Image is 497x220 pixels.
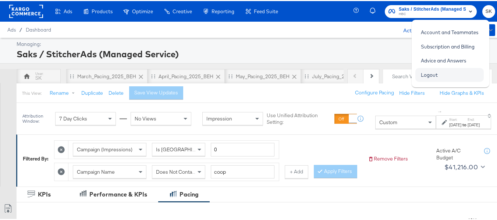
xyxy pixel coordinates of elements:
div: July_Pacing_2025_BEH [312,72,366,79]
span: Custom [379,118,397,125]
span: Optimize [132,7,153,13]
input: Enter a number [211,142,274,155]
button: + Add [285,164,308,177]
a: Logout [415,67,443,80]
button: SK [482,4,495,17]
div: May_Pacing_2025_BEH [236,72,290,79]
div: Drag to reorder tab [228,73,232,77]
span: 7 Day Clicks [59,114,87,121]
span: Ads [64,7,72,13]
div: Saks / StitcherAds (Managed Service) [17,47,493,59]
button: Remove Filters [368,154,408,161]
a: Subscription and Billing [415,39,480,52]
span: Feed Suite [254,7,278,13]
a: Advice and Answers [415,53,472,66]
div: SK [35,73,42,80]
span: / [16,26,26,32]
div: Search Views [392,72,432,79]
span: Creative [173,7,192,13]
div: This View: [22,89,42,95]
div: Drag to reorder tab [151,73,155,77]
strong: to [461,121,468,126]
button: Hide Graphs & KPIs [440,89,484,95]
div: Active A/C Budget [395,23,450,34]
span: Does Not Contain [156,167,196,174]
div: $41,216.00 [444,161,478,172]
div: Managing: [17,40,493,47]
a: Dashboard [26,26,51,32]
button: Delete [109,89,124,95]
div: Performance & KPIs [89,189,147,198]
span: HBC [399,10,466,16]
div: Drag to reorder tab [305,73,309,77]
span: Products [92,7,113,13]
span: Is [GEOGRAPHIC_DATA] [156,145,212,152]
span: No Views [135,114,156,121]
button: Rename [45,86,83,99]
label: End: [468,116,480,121]
div: [DATE] [449,121,461,127]
button: Configure Pacing [350,85,399,98]
span: Impression [206,114,232,121]
span: Saks / StitcherAds (Managed Service) [399,4,466,12]
div: March_Pacing_2025_BEH [77,72,136,79]
span: Reporting [212,7,234,13]
span: SK [485,6,492,15]
div: [DATE] [468,121,480,127]
div: Active A/C Budget [436,146,477,160]
div: Attribution Window: [22,112,52,123]
label: Use Unified Attribution Setting: [267,111,331,125]
div: Filtered By: [23,154,49,161]
button: $41,216.00 [441,160,486,172]
span: Ads [7,26,16,32]
div: Drag to reorder tab [70,73,74,77]
span: Campaign (Impressions) [77,145,132,152]
div: Pacing [180,189,199,198]
span: ↑ [437,109,444,112]
button: Duplicate [81,89,103,95]
label: Start: [449,116,461,121]
div: April_Pacing_2025_BEH [159,72,213,79]
input: Enter a search term [211,164,274,178]
button: Saks / StitcherAds (Managed Service)HBC [385,4,477,17]
a: Account and Teammates [415,25,484,38]
span: Campaign Name [77,167,115,174]
button: Hide Filters [399,89,425,95]
div: KPIs [38,189,51,198]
